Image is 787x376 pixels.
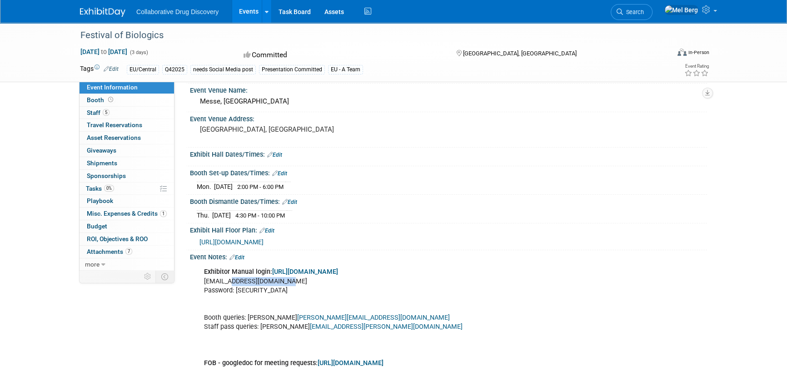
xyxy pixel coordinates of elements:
[204,268,338,276] b: Exhibitor Manual login:
[80,258,174,271] a: more
[80,208,174,220] a: Misc. Expenses & Credits1
[677,49,687,56] img: Format-Inperson.png
[80,233,174,245] a: ROI, Objectives & ROO
[87,223,107,230] span: Budget
[87,210,167,217] span: Misc. Expenses & Credits
[87,248,132,255] span: Attachments
[162,65,187,74] div: Q42025
[190,195,707,207] div: Booth Dismantle Dates/Times:
[80,157,174,169] a: Shipments
[103,109,110,116] span: 5
[200,125,395,134] pre: [GEOGRAPHIC_DATA], [GEOGRAPHIC_DATA]
[190,250,707,262] div: Event Notes:
[80,8,125,17] img: ExhibitDay
[127,65,159,74] div: EU/Central
[267,152,282,158] a: Edit
[160,210,167,217] span: 1
[297,314,450,322] a: [PERSON_NAME][EMAIL_ADDRESS][DOMAIN_NAME]
[190,166,707,178] div: Booth Set-up Dates/Times:
[204,359,384,367] b: FOB - googledoc for meeting requests:
[125,248,132,255] span: 7
[190,223,707,235] div: Exhibit Hall Floor Plan:
[229,254,244,261] a: Edit
[80,246,174,258] a: Attachments7
[87,172,126,179] span: Sponsorships
[190,148,707,159] div: Exhibit Hall Dates/Times:
[282,199,297,205] a: Edit
[80,119,174,131] a: Travel Reservations
[463,50,576,57] span: [GEOGRAPHIC_DATA], [GEOGRAPHIC_DATA]
[664,5,698,15] img: Mel Berg
[212,210,231,220] td: [DATE]
[623,9,644,15] span: Search
[156,271,174,282] td: Toggle Event Tabs
[87,235,148,242] span: ROI, Objectives & ROO
[272,170,287,177] a: Edit
[104,66,119,72] a: Edit
[87,147,116,154] span: Giveaways
[272,268,338,276] a: [URL][DOMAIN_NAME]
[235,212,285,219] span: 4:30 PM - 10:00 PM
[241,47,442,63] div: Committed
[80,220,174,233] a: Budget
[259,65,325,74] div: Presentation Committed
[86,185,114,192] span: Tasks
[80,183,174,195] a: Tasks0%
[328,65,363,74] div: EU - A Team
[190,112,707,124] div: Event Venue Address:
[199,238,264,246] a: [URL][DOMAIN_NAME]
[80,48,128,56] span: [DATE] [DATE]
[318,359,384,367] a: [URL][DOMAIN_NAME]
[80,94,174,106] a: Booth
[77,27,656,44] div: Festival of Biologics
[190,84,707,95] div: Event Venue Name:
[611,4,653,20] a: Search
[87,96,115,104] span: Booth
[87,159,117,167] span: Shipments
[259,228,274,234] a: Edit
[688,49,709,56] div: In-Person
[197,94,700,109] div: Messe, [GEOGRAPHIC_DATA]
[237,183,284,190] span: 2:00 PM - 6:00 PM
[106,96,115,103] span: Booth not reserved yet
[140,271,156,282] td: Personalize Event Tab Strip
[80,64,119,74] td: Tags
[100,48,108,55] span: to
[80,170,174,182] a: Sponsorships
[190,65,256,74] div: needs Social Media post
[80,144,174,157] a: Giveaways
[214,182,233,191] td: [DATE]
[80,195,174,207] a: Playbook
[85,261,100,268] span: more
[80,81,174,94] a: Event Information
[616,47,709,61] div: Event Format
[87,134,141,141] span: Asset Reservations
[80,107,174,119] a: Staff5
[129,49,148,55] span: (3 days)
[197,210,212,220] td: Thu.
[87,84,138,91] span: Event Information
[87,197,113,204] span: Playbook
[104,185,114,192] span: 0%
[80,132,174,144] a: Asset Reservations
[197,182,214,191] td: Mon.
[310,323,463,331] a: [EMAIL_ADDRESS][PERSON_NAME][DOMAIN_NAME]
[87,109,110,116] span: Staff
[87,121,142,129] span: Travel Reservations
[136,8,219,15] span: Collaborative Drug Discovery
[684,64,709,69] div: Event Rating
